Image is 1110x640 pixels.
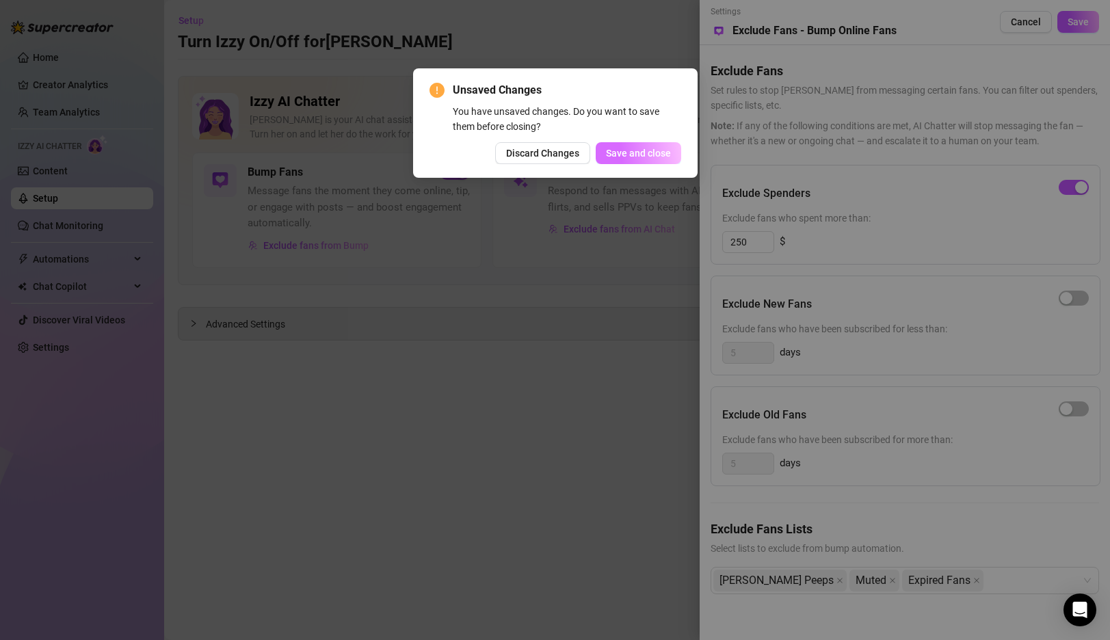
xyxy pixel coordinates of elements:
[453,82,681,98] span: Unsaved Changes
[495,142,590,164] button: Discard Changes
[1063,594,1096,626] div: Open Intercom Messenger
[453,104,681,134] div: You have unsaved changes. Do you want to save them before closing?
[606,148,671,159] span: Save and close
[430,83,445,98] span: exclamation-circle
[596,142,681,164] button: Save and close
[506,148,579,159] span: Discard Changes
